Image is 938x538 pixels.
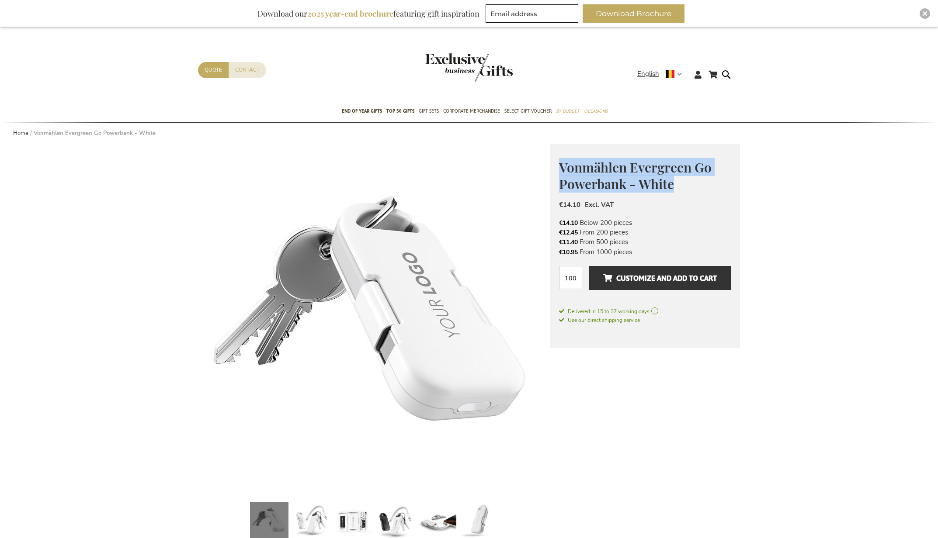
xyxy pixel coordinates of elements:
span: English [637,69,659,79]
span: Gift Sets [419,107,439,116]
li: From 500 pieces [559,237,731,247]
strong: Vonmählen Evergreen Go Powerbank - White [34,129,156,137]
img: Vonmählen Evergreen Go Powerbank [198,144,550,496]
button: Download Brochure [583,4,684,23]
input: Qty [559,266,582,289]
a: Delivered in 15 to 37 working days [559,307,731,315]
li: From 200 pieces [559,228,731,237]
span: Occasions [584,107,608,116]
button: Customize and add to cart [589,266,731,290]
span: Vonmählen Evergreen Go Powerbank - White [559,159,712,193]
div: Close [920,8,930,19]
span: End of year gifts [342,107,382,116]
a: Contact [229,62,266,78]
span: Corporate Merchandise [443,107,500,116]
img: Exclusive Business gifts logo [425,53,513,82]
a: Quote [198,62,229,78]
span: €11.40 [559,238,578,246]
span: Use our direct shipping service [559,317,640,324]
div: English [637,69,688,79]
a: Home [13,129,28,137]
span: €12.45 [559,228,578,237]
div: Download our featuring gift inspiration [254,4,483,23]
a: Use our direct shipping service [559,315,640,324]
img: Close [922,11,928,16]
span: Select Gift Voucher [504,107,552,116]
span: €14.10 [559,219,578,227]
li: From 1000 pieces [559,247,731,257]
li: Below 200 pieces [559,218,731,228]
span: TOP 50 Gifts [386,107,414,116]
form: marketing offers and promotions [486,4,581,25]
input: Email address [486,4,578,23]
span: €10.95 [559,248,578,256]
b: 2025 year-end brochure [307,8,393,19]
span: By Budget [556,107,580,116]
span: Customize and add to cart [603,271,717,285]
span: Excl. VAT [585,200,614,209]
a: store logo [425,53,469,82]
span: €14.10 [559,200,580,209]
